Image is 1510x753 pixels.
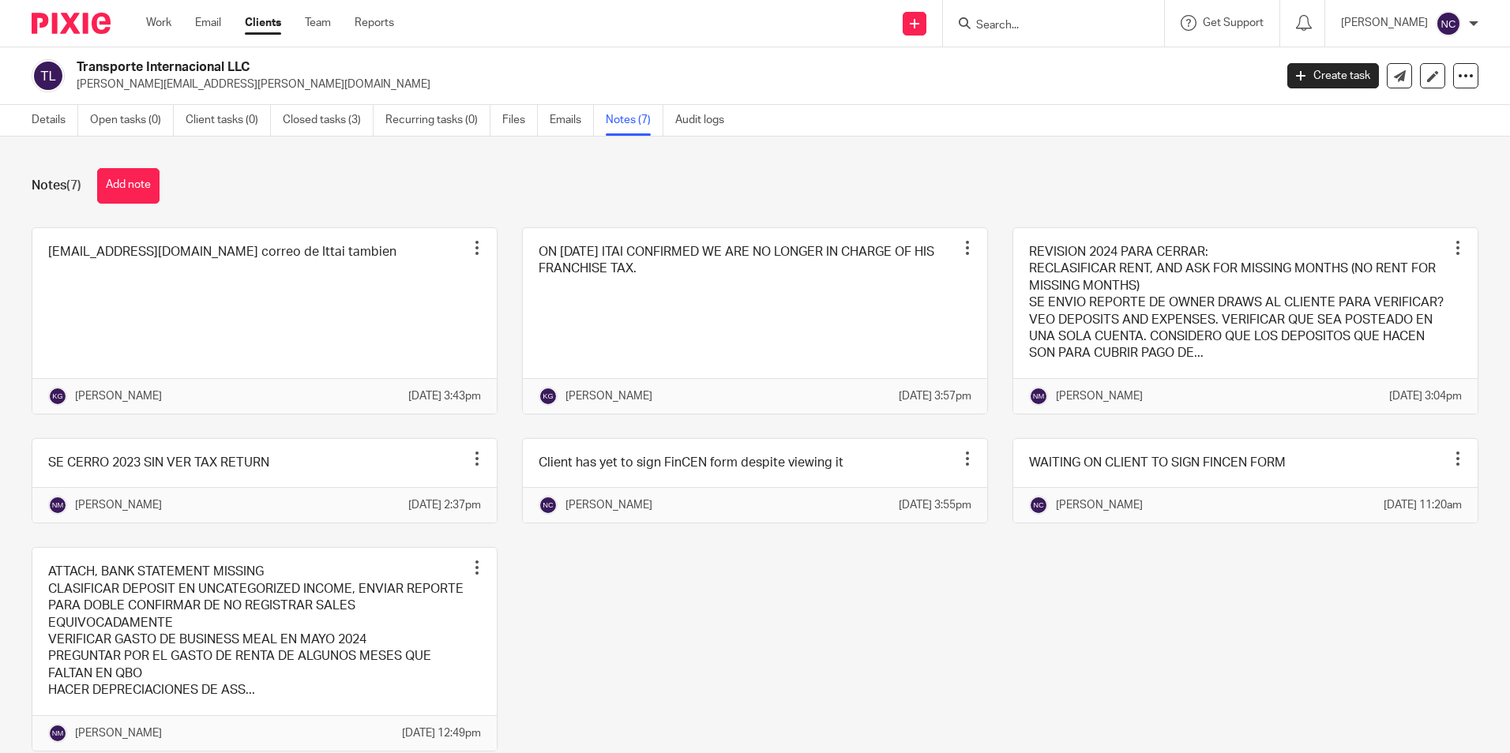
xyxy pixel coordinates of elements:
a: Details [32,105,78,136]
a: Emails [550,105,594,136]
a: Send new email [1387,63,1412,88]
a: Recurring tasks (0) [385,105,490,136]
a: Email [195,15,221,31]
p: [PERSON_NAME] [1056,497,1143,513]
p: [PERSON_NAME] [75,388,162,404]
a: Create task [1287,63,1379,88]
p: [PERSON_NAME] [1341,15,1428,31]
p: [DATE] 3:04pm [1389,388,1462,404]
a: Team [305,15,331,31]
a: Reports [355,15,394,31]
span: (7) [66,179,81,192]
img: Pixie [32,13,111,34]
a: Work [146,15,171,31]
img: svg%3E [1029,496,1048,515]
p: [PERSON_NAME] [75,725,162,741]
img: svg%3E [539,496,558,515]
button: Add note [97,168,160,204]
a: Notes (7) [606,105,663,136]
img: svg%3E [48,387,67,406]
img: svg%3E [48,724,67,743]
p: [DATE] 2:37pm [408,497,481,513]
a: Client tasks (0) [186,105,271,136]
input: Search [975,19,1117,33]
h1: Notes [32,178,81,194]
a: Files [502,105,538,136]
img: svg%3E [1436,11,1461,36]
a: Open tasks (0) [90,105,174,136]
p: [DATE] 3:57pm [899,388,971,404]
img: svg%3E [32,59,65,92]
img: svg%3E [48,496,67,515]
p: [DATE] 11:20am [1384,497,1462,513]
p: [DATE] 12:49pm [402,725,481,741]
a: Clients [245,15,281,31]
img: svg%3E [539,387,558,406]
p: [DATE] 3:43pm [408,388,481,404]
p: [PERSON_NAME][EMAIL_ADDRESS][PERSON_NAME][DOMAIN_NAME] [77,77,1264,92]
p: [DATE] 3:55pm [899,497,971,513]
p: [PERSON_NAME] [565,497,652,513]
a: Edit client [1420,63,1445,88]
span: Get Support [1203,17,1264,28]
a: Closed tasks (3) [283,105,374,136]
p: [PERSON_NAME] [75,497,162,513]
p: [PERSON_NAME] [565,388,652,404]
a: Audit logs [675,105,736,136]
h2: Transporte Internacional LLC [77,59,1026,76]
img: svg%3E [1029,387,1048,406]
p: [PERSON_NAME] [1056,388,1143,404]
